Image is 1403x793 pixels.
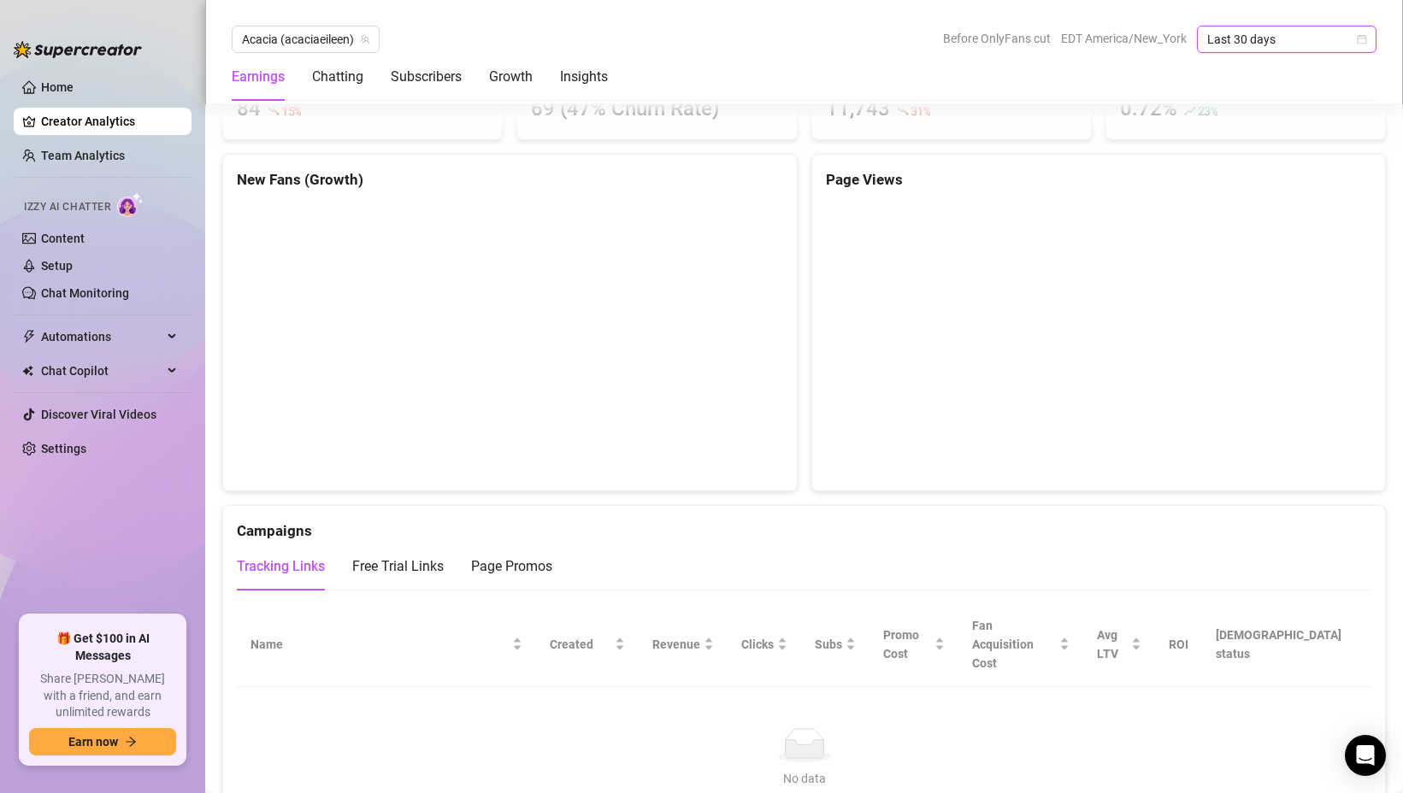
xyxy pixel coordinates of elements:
[352,556,444,577] div: Free Trial Links
[68,735,118,749] span: Earn now
[741,635,774,654] span: Clicks
[826,168,1372,191] div: Page Views
[22,330,36,344] span: thunderbolt
[1169,637,1188,651] span: ROI
[1061,26,1187,51] span: EDT America/New_York
[237,93,261,126] div: 84
[41,108,178,135] a: Creator Analytics
[560,67,608,87] div: Insights
[652,635,700,654] span: Revenue
[1202,602,1371,687] th: [DEMOGRAPHIC_DATA] status
[1357,34,1367,44] span: calendar
[1097,628,1118,661] span: Avg LTV
[41,442,86,455] a: Settings
[41,80,74,94] a: Home
[24,199,110,215] span: Izzy AI Chatter
[41,232,85,245] a: Content
[391,67,462,87] div: Subscribers
[41,149,125,162] a: Team Analytics
[1345,735,1386,776] div: Open Intercom Messenger
[41,408,156,421] a: Discover Viral Videos
[1198,103,1217,119] span: 23 %
[117,192,144,217] img: AI Chatter
[883,626,931,663] span: Promo Cost
[22,365,33,377] img: Chat Copilot
[268,105,280,117] span: fall
[360,34,370,44] span: team
[41,357,162,385] span: Chat Copilot
[1184,105,1196,117] span: rise
[242,26,369,52] span: Acacia (acaciaeileen)
[125,736,137,748] span: arrow-right
[41,323,162,350] span: Automations
[550,635,611,654] span: Created
[281,103,301,119] span: 15 %
[29,631,176,664] span: 🎁 Get $100 in AI Messages
[29,728,176,755] button: Earn nowarrow-right
[826,93,890,126] div: 11,743
[1207,26,1366,52] span: Last 30 days
[29,671,176,721] span: Share [PERSON_NAME] with a friend, and earn unlimited rewards
[897,105,909,117] span: fall
[41,259,73,273] a: Setup
[972,619,1034,670] span: Fan Acquisition Cost
[312,67,363,87] div: Chatting
[257,769,1351,788] div: No data
[232,67,285,87] div: Earnings
[1120,93,1177,126] div: 0.72%
[237,556,325,577] div: Tracking Links
[943,26,1051,51] span: Before OnlyFans cut
[237,506,1371,543] div: Campaigns
[911,103,930,119] span: 31 %
[14,41,142,58] img: logo-BBDzfeDw.svg
[237,168,783,191] div: New Fans (Growth)
[471,556,552,577] div: Page Promos
[489,67,533,87] div: Growth
[815,635,842,654] span: Subs
[251,635,509,654] span: Name
[41,286,129,300] a: Chat Monitoring
[531,93,782,126] div: 69 (47% Churn Rate)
